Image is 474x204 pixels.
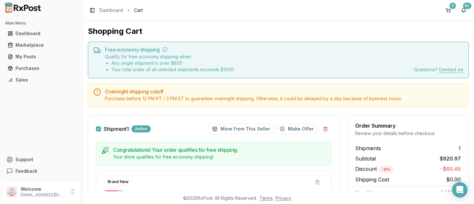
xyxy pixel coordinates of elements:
[355,123,461,128] div: Order Summary
[449,3,456,9] div: 2
[104,178,132,185] div: Brand New
[131,125,151,132] div: Active
[8,77,75,83] div: Sales
[3,154,80,165] button: Support
[3,63,80,73] button: Purchases
[5,63,77,74] a: Purchases
[452,182,468,198] div: Open Intercom Messenger
[5,28,77,39] a: Dashboard
[3,75,80,85] button: Sales
[6,187,17,197] img: User avatar
[5,74,77,86] a: Sales
[355,176,389,183] span: Shipping Cost
[104,126,129,131] span: Shipment 1
[414,66,463,73] div: Questions?
[459,144,461,152] span: 1
[5,39,77,51] a: Marketplace
[104,190,119,198] div: - 8 %
[99,7,123,14] a: Dashboard
[8,53,75,60] div: My Posts
[443,5,453,15] button: 2
[105,89,463,94] h5: Overnight shipping cutoff
[15,168,37,174] span: Feedback
[99,7,143,14] nav: breadcrumb
[8,65,75,72] div: Purchases
[8,42,75,48] div: Marketplace
[134,7,143,14] span: Cart
[105,53,234,73] div: Qualify for free economy shipping when
[3,40,80,50] button: Marketplace
[3,165,80,177] button: Feedback
[113,147,326,152] h5: Congratulations! Your order qualifies for free shipping.
[275,195,291,201] a: Privacy
[440,165,461,173] span: -$69.48
[355,155,376,162] span: Subtotal
[113,154,326,160] div: Your store qualifies for free economy shipping!
[378,166,394,173] div: - 8 %
[105,95,463,102] div: Purchase before 12 PM PT / 3 PM ET to guarantee overnight shipping. Otherwise, it could be delaye...
[355,144,381,152] span: Shipments
[21,186,66,192] p: Welcome
[105,47,463,52] h5: Free economy shipping
[21,192,66,198] p: [EMAIL_ADDRESS][DOMAIN_NAME]
[5,51,77,63] a: My Posts
[355,166,394,172] span: Discount
[209,124,273,134] button: More From This Seller
[5,21,77,26] h2: Main Menu
[276,124,317,134] button: Make Offer
[3,3,44,13] img: RxPost Logo
[355,130,461,137] div: Review your details before checkout
[111,66,234,73] li: Your total order of all selected shipments exceeds $ 1000
[355,189,385,196] span: Net Charge
[3,28,80,39] button: Dashboard
[463,3,471,9] div: 9+
[459,5,469,15] button: 9+
[3,52,80,62] button: My Posts
[88,26,469,36] h1: Shopping Cart
[440,189,461,197] span: $851.49
[440,155,461,162] span: $920.97
[111,60,234,66] li: Any single shipment is over $ 800
[260,195,273,201] a: Terms
[446,176,461,183] span: $0.00
[8,30,75,37] div: Dashboard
